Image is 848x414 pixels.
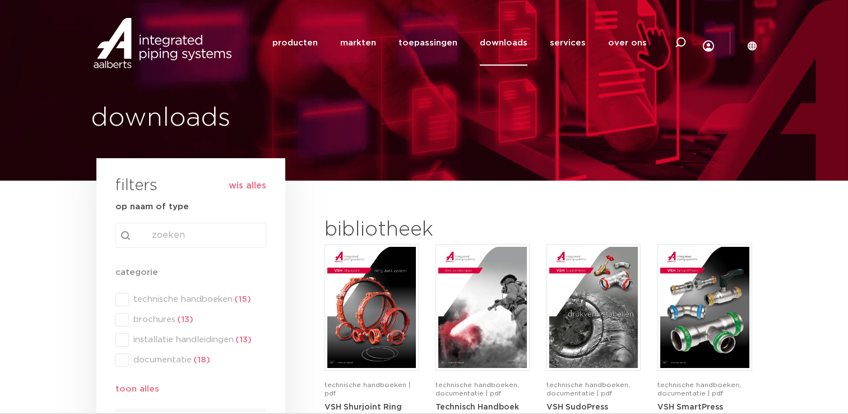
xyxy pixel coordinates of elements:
[546,381,630,397] span: technische handboeken, documentatie | pdf
[438,247,527,368] img: FireProtection_A4TM_5007915_2025_2.0_EN-pdf.jpg
[480,20,527,66] a: downloads
[549,247,638,368] img: VSH-SudoPress_A4PLT_5007706_2024-2.0_NL-pdf.jpg
[660,247,749,368] img: VSH-SmartPress_A4TM_5009301_2023_2.0-EN-pdf.jpg
[325,381,410,397] span: technische handboeken | pdf
[435,381,519,397] span: technische handboeken, documentatie | pdf
[91,100,419,136] h1: downloads
[115,173,157,200] h3: filters
[608,20,647,66] a: over ons
[327,247,416,368] img: VSH-Shurjoint-RJ_A4TM_5011380_2025_1.1_EN-pdf.jpg
[703,17,714,69] div: my IPS
[272,20,647,66] nav: Menu
[550,20,586,66] a: services
[398,20,457,66] a: toepassingen
[115,203,189,211] strong: op naam of type
[657,381,741,397] span: technische handboeken, documentatie | pdf
[325,217,524,243] h2: bibliotheek
[272,20,318,66] a: producten
[340,20,376,66] a: markten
